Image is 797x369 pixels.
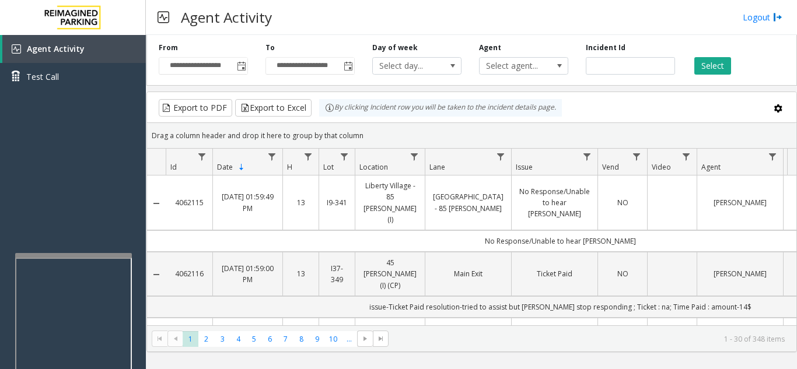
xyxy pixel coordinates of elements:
[215,331,230,347] span: Page 3
[183,331,198,347] span: Page 1
[12,44,21,54] img: 'icon'
[579,149,595,164] a: Issue Filter Menu
[220,191,275,213] a: [DATE] 01:59:49 PM
[605,197,640,208] a: NO
[652,162,671,172] span: Video
[27,43,85,54] span: Agent Activity
[432,268,504,279] a: Main Exit
[704,268,776,279] a: [PERSON_NAME]
[701,162,721,172] span: Agent
[230,331,246,347] span: Page 4
[278,331,293,347] span: Page 7
[290,268,312,279] a: 13
[290,197,312,208] a: 13
[376,334,386,343] span: Go to the last page
[217,162,233,172] span: Date
[262,331,278,347] span: Page 6
[479,43,501,53] label: Agent
[519,186,590,220] a: No Response/Unable to hear [PERSON_NAME]
[493,149,509,164] a: Lane Filter Menu
[337,149,352,164] a: Lot Filter Menu
[319,99,562,117] div: By clicking Incident row you will be taken to the incident details page.
[246,331,262,347] span: Page 5
[265,43,275,53] label: To
[309,331,325,347] span: Page 9
[159,43,178,53] label: From
[694,57,731,75] button: Select
[429,162,445,172] span: Lane
[773,11,782,23] img: logout
[173,197,205,208] a: 4062115
[300,149,316,164] a: H Filter Menu
[194,149,210,164] a: Id Filter Menu
[235,99,312,117] button: Export to Excel
[237,163,246,172] span: Sortable
[175,3,278,31] h3: Agent Activity
[170,162,177,172] span: Id
[147,149,796,325] div: Data table
[617,198,628,208] span: NO
[357,331,373,347] span: Go to the next page
[516,162,533,172] span: Issue
[220,323,275,345] a: [DATE] 01:58:41 PM
[362,257,418,291] a: 45 [PERSON_NAME] (I) (CP)
[361,334,370,343] span: Go to the next page
[765,149,781,164] a: Agent Filter Menu
[326,331,341,347] span: Page 10
[341,58,354,74] span: Toggle popup
[159,99,232,117] button: Export to PDF
[26,71,59,83] span: Test Call
[519,268,590,279] a: Ticket Paid
[287,162,292,172] span: H
[480,58,550,74] span: Select agent...
[432,191,504,213] a: [GEOGRAPHIC_DATA] - 85 [PERSON_NAME]
[629,149,645,164] a: Vend Filter Menu
[704,197,776,208] a: [PERSON_NAME]
[679,149,694,164] a: Video Filter Menu
[605,268,640,279] a: NO
[396,334,785,344] kendo-pager-info: 1 - 30 of 348 items
[325,103,334,113] img: infoIcon.svg
[198,331,214,347] span: Page 2
[373,331,389,347] span: Go to the last page
[173,268,205,279] a: 4062116
[432,323,504,345] a: Trinity St Entrance (MONTHLY ONLY)
[743,11,782,23] a: Logout
[323,162,334,172] span: Lot
[158,3,169,31] img: pageIcon
[293,331,309,347] span: Page 8
[617,269,628,279] span: NO
[407,149,422,164] a: Location Filter Menu
[147,270,166,279] a: Collapse Details
[362,180,418,225] a: Liberty Village - 85 [PERSON_NAME] (I)
[341,331,357,347] span: Page 11
[586,43,625,53] label: Incident Id
[373,58,443,74] span: Select day...
[372,43,418,53] label: Day of week
[264,149,280,164] a: Date Filter Menu
[326,263,348,285] a: I37-349
[326,197,348,208] a: I9-341
[147,125,796,146] div: Drag a column header and drop it here to group by that column
[602,162,619,172] span: Vend
[220,263,275,285] a: [DATE] 01:59:00 PM
[362,323,418,345] a: [GEOGRAPHIC_DATA] (L)
[2,35,146,63] a: Agent Activity
[235,58,247,74] span: Toggle popup
[359,162,388,172] span: Location
[147,199,166,208] a: Collapse Details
